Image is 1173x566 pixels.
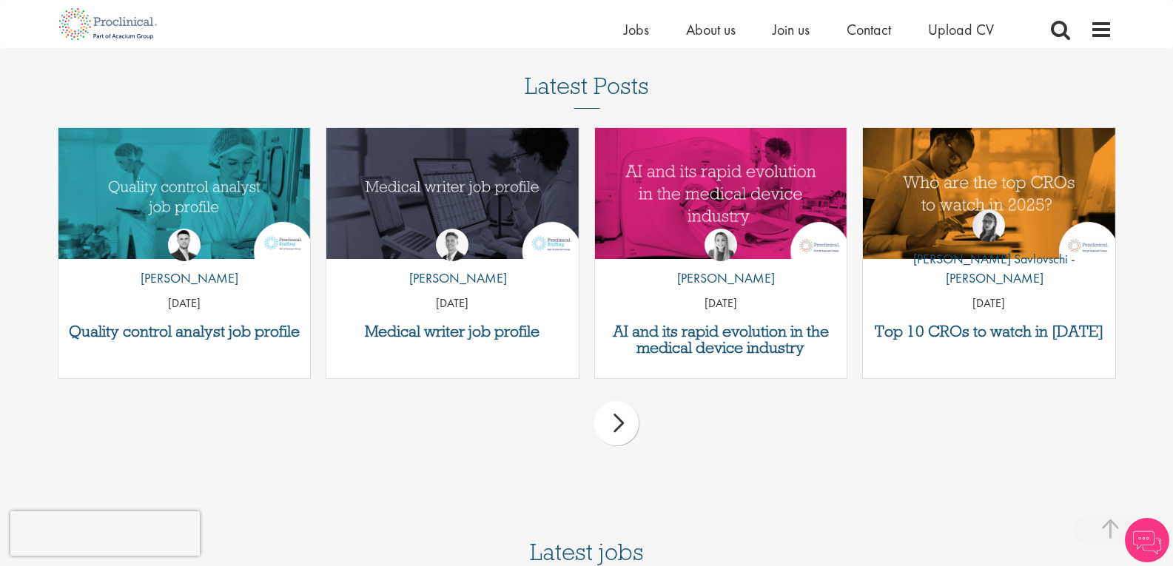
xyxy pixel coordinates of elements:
a: Joshua Godden [PERSON_NAME] [130,229,238,295]
img: AI and Its Impact on the Medical Device Industry | Proclinical [595,128,847,259]
a: Top 10 CROs to watch in [DATE] [870,323,1108,340]
a: Contact [847,20,891,39]
p: [PERSON_NAME] Savlovschi - [PERSON_NAME] [863,249,1115,287]
a: Theodora Savlovschi - Wicks [PERSON_NAME] Savlovschi - [PERSON_NAME] [863,209,1115,294]
img: quality control analyst job profile [58,128,311,259]
a: Link to a post [58,128,311,259]
a: Link to a post [595,128,847,259]
p: [DATE] [326,295,579,312]
a: Quality control analyst job profile [66,323,303,340]
p: [PERSON_NAME] [398,269,507,288]
iframe: reCAPTCHA [10,511,200,556]
p: [PERSON_NAME] [130,269,238,288]
img: Medical writer job profile [326,128,579,259]
img: Chatbot [1125,518,1169,562]
a: Join us [773,20,810,39]
a: Upload CV [928,20,994,39]
a: AI and its rapid evolution in the medical device industry [602,323,840,356]
p: [DATE] [595,295,847,312]
img: Hannah Burke [705,229,737,261]
img: Joshua Godden [168,229,201,261]
img: George Watson [436,229,468,261]
p: [PERSON_NAME] [666,269,775,288]
a: Link to a post [326,128,579,259]
img: Top 10 CROs 2025 | Proclinical [863,128,1115,259]
p: [DATE] [58,295,311,312]
a: Jobs [624,20,649,39]
div: next [594,401,639,445]
p: [DATE] [863,295,1115,312]
a: Hannah Burke [PERSON_NAME] [666,229,775,295]
h3: Latest Posts [525,73,649,109]
a: Medical writer job profile [334,323,571,340]
a: George Watson [PERSON_NAME] [398,229,507,295]
a: About us [686,20,736,39]
a: Link to a post [863,128,1115,259]
img: Theodora Savlovschi - Wicks [972,209,1005,242]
